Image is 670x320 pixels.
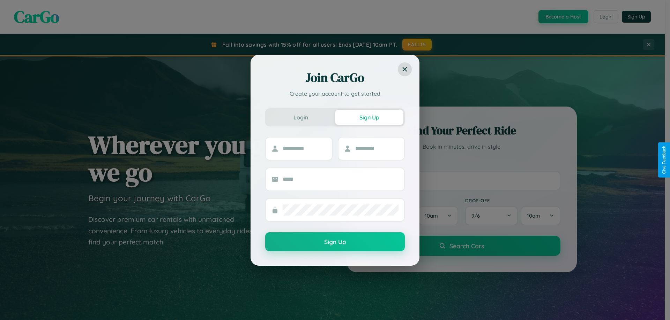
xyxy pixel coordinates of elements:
h2: Join CarGo [265,69,405,86]
button: Sign Up [265,232,405,251]
p: Create your account to get started [265,89,405,98]
div: Give Feedback [662,146,667,174]
button: Sign Up [335,110,403,125]
button: Login [267,110,335,125]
